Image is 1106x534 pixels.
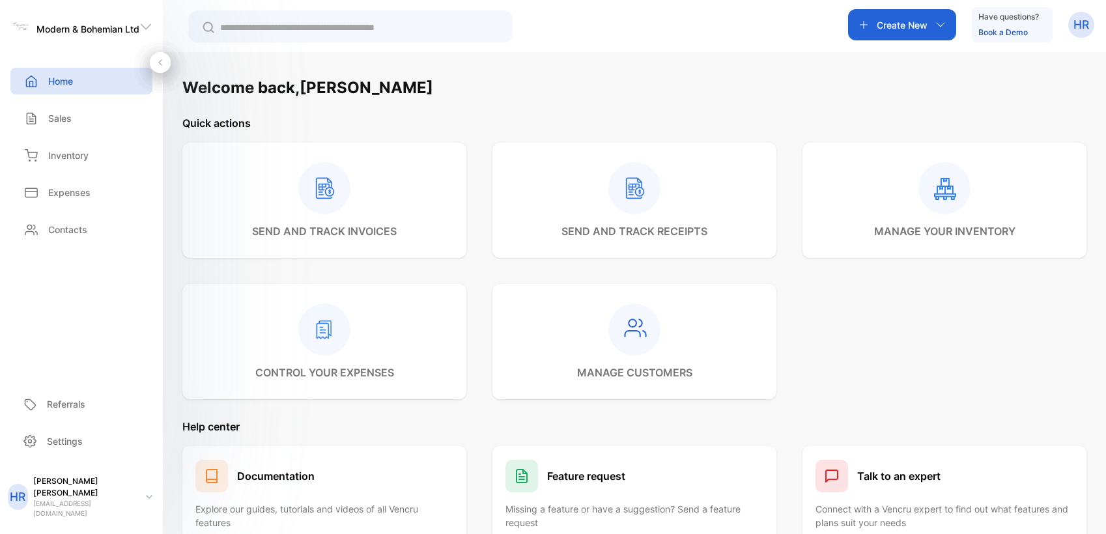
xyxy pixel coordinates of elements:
[48,148,89,162] p: Inventory
[48,74,73,88] p: Home
[48,111,72,125] p: Sales
[857,468,941,484] h1: Talk to an expert
[978,10,1039,23] p: Have questions?
[255,365,394,380] p: control your expenses
[815,502,1073,529] p: Connect with a Vencru expert to find out what features and plans suit your needs
[1068,9,1094,40] button: HR
[1073,16,1089,33] p: HR
[877,18,928,32] p: Create New
[561,223,707,239] p: send and track receipts
[547,468,625,484] h1: Feature request
[195,502,453,529] p: Explore our guides, tutorials and videos of all Vencru features
[505,502,763,529] p: Missing a feature or have a suggestion? Send a feature request
[874,223,1015,239] p: manage your inventory
[182,76,433,100] h1: Welcome back, [PERSON_NAME]
[10,488,25,505] p: HR
[182,419,1086,434] p: Help center
[10,17,30,36] img: logo
[48,223,87,236] p: Contacts
[33,475,135,499] p: [PERSON_NAME] [PERSON_NAME]
[47,397,85,411] p: Referrals
[237,468,315,484] h1: Documentation
[978,27,1028,37] a: Book a Demo
[182,115,1086,131] p: Quick actions
[252,223,397,239] p: send and track invoices
[848,9,956,40] button: Create New
[33,499,135,518] p: [EMAIL_ADDRESS][DOMAIN_NAME]
[48,186,91,199] p: Expenses
[47,434,83,448] p: Settings
[577,365,692,380] p: manage customers
[36,22,139,36] p: Modern & Bohemian Ltd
